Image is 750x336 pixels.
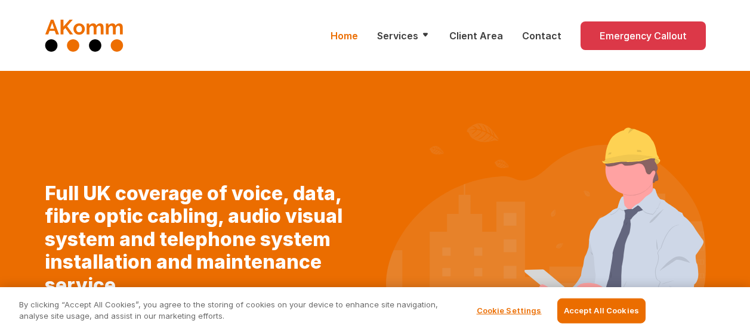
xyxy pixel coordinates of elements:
[45,182,365,297] h1: Full UK coverage of voice, data, fibre optic cabling, audio visual system and telephone system in...
[45,19,124,52] img: AKomm
[557,298,646,323] button: Accept All Cookies
[331,29,358,43] a: Home
[522,29,561,43] a: Contact
[19,299,450,322] p: By clicking “Accept All Cookies”, you agree to the storing of cookies on your device to enhance s...
[449,29,503,43] a: Client Area
[472,299,547,323] button: Cookie Settings
[581,21,706,50] a: Emergency Callout
[377,29,430,43] a: Services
